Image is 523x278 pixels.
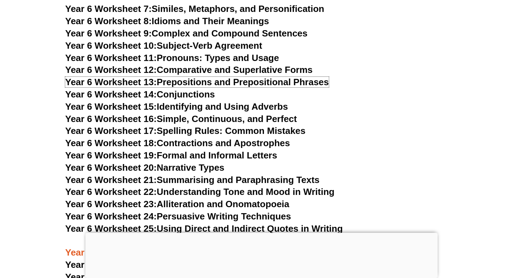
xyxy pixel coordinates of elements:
[65,114,157,124] span: Year 6 Worksheet 16:
[65,235,458,259] h3: Year 7 English Worksheets
[65,187,157,197] span: Year 6 Worksheet 22:
[65,150,157,161] span: Year 6 Worksheet 19:
[65,65,313,75] a: Year 6 Worksheet 12:Comparative and Superlative Forms
[65,150,277,161] a: Year 6 Worksheet 19:Formal and Informal Letters
[65,199,157,209] span: Year 6 Worksheet 23:
[86,233,438,276] iframe: Advertisement
[65,4,152,14] span: Year 6 Worksheet 7:
[65,162,157,173] span: Year 6 Worksheet 20:
[65,40,262,51] a: Year 6 Worksheet 10:Subject-Verb Agreement
[65,28,307,39] a: Year 6 Worksheet 9:Complex and Compound Sentences
[65,16,269,26] a: Year 6 Worksheet 8:Idioms and Their Meanings
[65,175,319,185] a: Year 6 Worksheet 21:Summarising and Paraphrasing Texts
[65,259,183,270] span: Year 7 Poetry Worksheet 1:
[65,28,152,39] span: Year 6 Worksheet 9:
[65,77,157,87] span: Year 6 Worksheet 13:
[65,40,157,51] span: Year 6 Worksheet 10:
[65,126,305,136] a: Year 6 Worksheet 17:Spelling Rules: Common Mistakes
[65,126,157,136] span: Year 6 Worksheet 17:
[65,175,157,185] span: Year 6 Worksheet 21:
[65,162,224,173] a: Year 6 Worksheet 20:Narrative Types
[65,89,157,100] span: Year 6 Worksheet 14:
[65,138,157,148] span: Year 6 Worksheet 18:
[65,199,289,209] a: Year 6 Worksheet 23:Alliteration and Onomatopoeia
[65,101,157,112] span: Year 6 Worksheet 15:
[65,223,157,234] span: Year 6 Worksheet 25:
[65,259,281,270] a: Year 7 Poetry Worksheet 1:The Whispering Forest
[65,16,152,26] span: Year 6 Worksheet 8:
[65,114,297,124] a: Year 6 Worksheet 16:Simple, Continuous, and Perfect
[65,211,157,222] span: Year 6 Worksheet 24:
[65,65,157,75] span: Year 6 Worksheet 12:
[65,53,279,63] a: Year 6 Worksheet 11:Pronouns: Types and Usage
[65,187,334,197] a: Year 6 Worksheet 22:Understanding Tone and Mood in Writing
[65,4,324,14] a: Year 6 Worksheet 7:Similes, Metaphors, and Personification
[65,77,329,87] a: Year 6 Worksheet 13:Prepositions and Prepositional Phrases
[406,199,523,278] iframe: Chat Widget
[65,53,157,63] span: Year 6 Worksheet 11:
[65,211,291,222] a: Year 6 Worksheet 24:Persuasive Writing Techniques
[65,223,343,234] a: Year 6 Worksheet 25:Using Direct and Indirect Quotes in Writing
[65,101,288,112] a: Year 6 Worksheet 15:Identifying and Using Adverbs
[65,89,215,100] a: Year 6 Worksheet 14:Conjunctions
[65,138,290,148] a: Year 6 Worksheet 18:Contractions and Apostrophes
